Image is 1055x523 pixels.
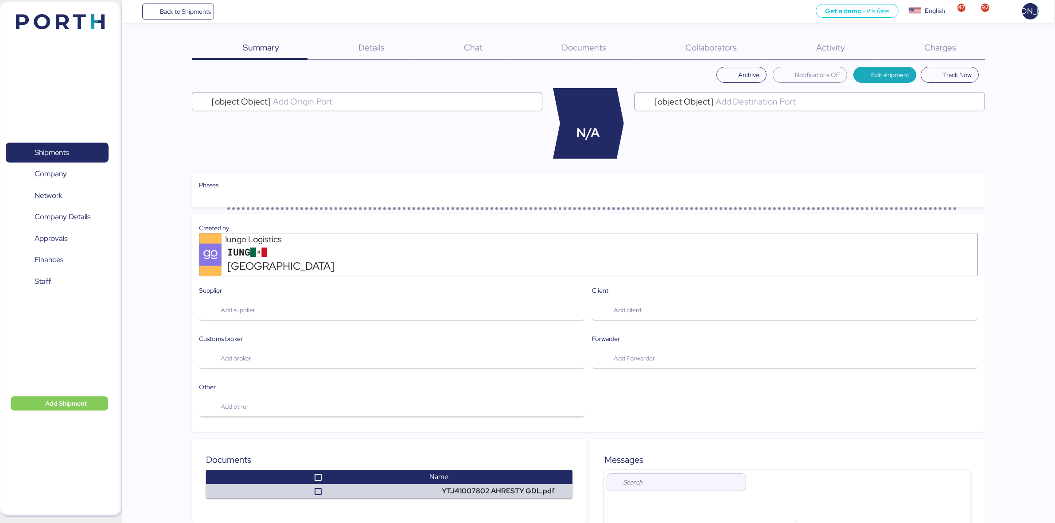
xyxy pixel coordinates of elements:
[714,96,981,107] input: [object Object]
[773,67,847,83] button: Notifications Off
[921,67,979,83] button: Track Now
[35,275,51,288] span: Staff
[199,180,978,190] div: Phases
[227,258,334,274] span: [GEOGRAPHIC_DATA]
[358,42,385,53] span: Details
[35,232,67,245] span: Approvals
[221,305,255,315] span: Add supplier
[35,146,69,159] span: Shipments
[35,167,67,180] span: Company
[243,42,279,53] span: Summary
[614,353,655,364] span: Add Forwarder
[925,6,945,15] div: English
[716,67,767,83] button: Archive
[592,347,978,369] button: Add Forwarder
[614,305,642,315] span: Add client
[35,210,90,223] span: Company Details
[738,70,759,80] span: Archive
[6,186,109,206] a: Network
[221,353,251,364] span: Add broker
[604,453,971,466] div: Messages
[6,143,109,163] a: Shipments
[577,124,600,143] span: N/A
[426,484,572,498] td: YTJ41007802 AHRESTY GDL.pdf
[199,299,585,321] button: Add supplier
[562,42,606,53] span: Documents
[199,223,978,233] div: Created by
[199,395,585,418] button: Add other
[127,4,142,19] button: Menu
[6,207,109,227] a: Company Details
[206,453,572,466] div: Documents
[45,398,87,409] span: Add Shipment
[871,70,909,80] span: Edit shipment
[464,42,483,53] span: Chat
[11,396,108,411] button: Add Shipment
[623,473,741,491] input: Search
[160,6,211,17] span: Back to Shipments
[943,70,972,80] span: Track Now
[6,250,109,270] a: Finances
[853,67,917,83] button: Edit shipment
[429,472,448,481] span: Name
[35,189,62,202] span: Network
[817,42,845,53] span: Activity
[925,42,957,53] span: Charges
[6,271,109,291] a: Staff
[6,164,109,184] a: Company
[654,97,714,105] span: [object Object]
[271,96,538,107] input: [object Object]
[142,4,214,19] a: Back to Shipments
[795,70,840,80] span: Notifications Off
[685,42,737,53] span: Collaborators
[199,347,585,369] button: Add broker
[592,299,978,321] button: Add client
[212,97,271,105] span: [object Object]
[225,233,331,245] div: Iungo Logistics
[221,401,249,412] span: Add other
[6,228,109,248] a: Approvals
[35,253,63,266] span: Finances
